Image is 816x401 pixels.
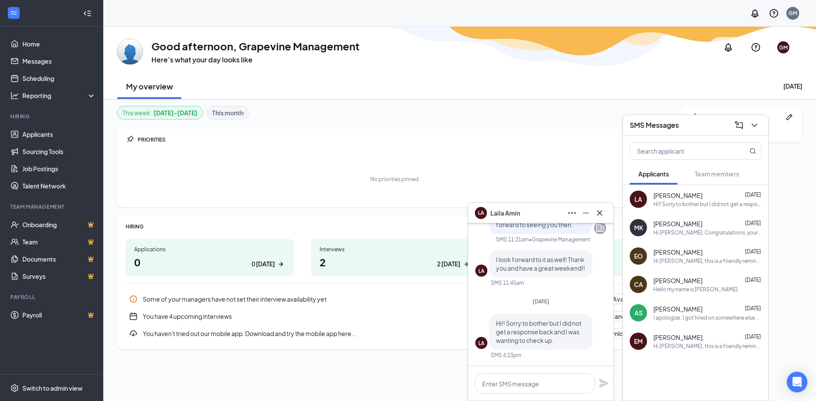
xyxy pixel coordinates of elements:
[22,91,96,100] div: Reporting
[462,260,471,268] svg: ArrowRight
[151,55,360,65] h3: Here’s what your day looks like
[582,311,649,321] button: Review Candidates
[653,200,761,208] div: Hi!! Sorry to bother but I did not get a response back and I was wanting to check up.
[630,143,732,159] input: Search applicant
[320,255,471,269] h1: 2
[749,120,760,130] svg: ChevronDown
[126,81,173,92] h2: My overview
[491,352,521,359] div: SMS 4:23pm
[22,250,96,268] a: DocumentsCrown
[634,195,642,204] div: LA
[83,9,92,18] svg: Collapse
[634,223,643,232] div: MK
[129,312,138,321] svg: CalendarNew
[690,113,699,121] svg: Bolt
[732,118,746,132] button: ComposeMessage
[22,70,96,87] a: Scheduling
[630,120,679,130] h3: SMS Messages
[595,223,605,233] svg: Company
[143,295,591,303] div: Some of your managers have not set their interview availability yet
[594,208,605,218] svg: Cross
[22,384,83,392] div: Switch to admin view
[126,308,665,325] a: CalendarNewYou have 4 upcoming interviewsReview CandidatesPin
[252,259,275,268] div: 0 [DATE]
[653,286,738,293] div: Hello my name is [PERSON_NAME]
[22,268,96,285] a: SurveysCrown
[745,248,761,255] span: [DATE]
[134,246,285,253] div: Applications
[785,113,794,121] svg: Pen
[126,325,665,342] a: DownloadYou haven't tried out our mobile app. Download and try the mobile app here...Download AppPin
[22,126,96,143] a: Applicants
[599,378,609,389] svg: Plane
[581,208,591,218] svg: Minimize
[311,239,479,276] a: Interviews22 [DATE]ArrowRight
[478,339,484,347] div: LA
[634,280,643,289] div: CA
[788,9,797,17] div: GM
[745,333,761,340] span: [DATE]
[579,206,593,220] button: Minimize
[496,236,529,243] div: SMS 11:21am
[126,223,665,230] div: HIRING
[749,148,756,154] svg: MagnifyingGlass
[9,9,18,17] svg: WorkstreamLogo
[565,206,579,220] button: Ellipses
[134,255,285,269] h1: 0
[22,233,96,250] a: TeamCrown
[745,220,761,226] span: [DATE]
[123,108,197,117] div: This week :
[653,342,761,350] div: Hi [PERSON_NAME], this is a friendly reminder. Please select a meeting time slot for your Prep Co...
[212,108,243,117] b: This month
[745,191,761,198] span: [DATE]
[745,305,761,312] span: [DATE]
[117,39,143,65] img: Grapevine Management
[126,290,665,308] div: Some of your managers have not set their interview availability yet
[653,229,761,236] div: Hi [PERSON_NAME]. Congratulations, your meeting with la [PERSON_NAME] for Cashier at [GEOGRAPHIC_...
[634,252,643,260] div: EO
[634,308,643,317] div: AS
[10,384,19,392] svg: Settings
[370,176,420,183] div: No priorities pinned.
[126,239,294,276] a: Applications00 [DATE]ArrowRight
[22,52,96,70] a: Messages
[653,248,702,256] span: [PERSON_NAME]
[490,208,520,218] span: Laila Amin
[154,108,197,117] b: [DATE] - [DATE]
[126,290,665,308] a: InfoSome of your managers have not set their interview availability yetSet AvailabilityPin
[478,267,484,275] div: LA
[745,277,761,283] span: [DATE]
[695,170,739,178] span: Team members
[126,325,665,342] div: You haven't tried out our mobile app. Download and try the mobile app here...
[653,305,702,313] span: [PERSON_NAME]
[437,259,460,268] div: 2 [DATE]
[529,236,591,243] span: • Grapevine Management
[653,333,702,342] span: [PERSON_NAME]
[593,206,607,220] button: Cross
[653,257,761,265] div: Hi [PERSON_NAME], this is a friendly reminder. Your meeting with la [PERSON_NAME] for [PERSON_NAM...
[151,39,360,53] h1: Good afternoon, Grapevine Management
[143,312,577,321] div: You have 4 upcoming interviews
[22,143,96,160] a: Sourcing Tools
[751,42,761,52] svg: QuestionInfo
[129,295,138,303] svg: Info
[491,279,524,287] div: SMS 11:45am
[783,82,802,90] div: [DATE]
[533,298,549,305] span: [DATE]
[638,170,669,178] span: Applicants
[748,118,761,132] button: ChevronDown
[22,177,96,194] a: Talent Network
[750,8,760,19] svg: Notifications
[129,329,138,338] svg: Download
[138,136,665,143] div: PRIORITIES
[10,91,19,100] svg: Analysis
[723,42,733,52] svg: Notifications
[22,306,96,324] a: PayrollCrown
[653,191,702,200] span: [PERSON_NAME]
[779,44,788,51] div: GM
[126,135,134,144] svg: Pin
[653,276,702,285] span: [PERSON_NAME]
[10,203,94,210] div: Team Management
[653,314,761,321] div: I apologize..I got hired on somewhere else as I received a response from you. Thank you so much f...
